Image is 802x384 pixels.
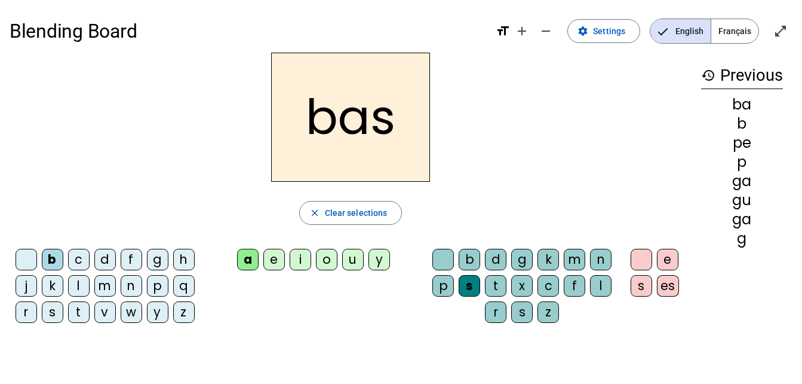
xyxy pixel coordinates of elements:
div: a [237,249,259,270]
mat-icon: history [701,68,715,83]
div: t [485,275,506,297]
div: z [173,301,195,323]
div: b [459,249,480,270]
button: Clear selections [299,201,402,225]
div: s [459,275,480,297]
div: es [657,275,679,297]
div: g [701,231,783,246]
h3: Previous [701,62,783,89]
div: w [121,301,142,323]
div: p [432,275,454,297]
h1: Blending Board [10,12,486,50]
div: u [342,249,364,270]
div: y [147,301,168,323]
div: ga [701,174,783,188]
div: v [94,301,116,323]
span: Clear selections [325,206,388,220]
div: h [173,249,195,270]
mat-icon: format_size [496,24,510,38]
span: Français [711,19,758,43]
div: q [173,275,195,297]
div: o [316,249,337,270]
mat-icon: open_in_full [773,24,788,38]
div: k [537,249,559,270]
div: g [511,249,533,270]
mat-button-toggle-group: Language selection [650,19,759,44]
div: p [147,275,168,297]
div: l [590,275,612,297]
div: b [701,117,783,131]
div: e [657,249,678,270]
span: English [650,19,711,43]
div: i [290,249,311,270]
div: m [564,249,585,270]
button: Increase font size [510,19,534,43]
div: z [537,301,559,323]
div: r [485,301,506,323]
div: d [94,249,116,270]
div: b [42,249,63,270]
div: t [68,301,90,323]
div: f [564,275,585,297]
div: x [511,275,533,297]
div: k [42,275,63,297]
mat-icon: remove [539,24,553,38]
div: ga [701,212,783,227]
span: Settings [593,24,625,38]
div: f [121,249,142,270]
div: d [485,249,506,270]
mat-icon: close [309,208,320,218]
div: l [68,275,90,297]
div: n [590,249,612,270]
div: s [42,301,63,323]
button: Settings [567,19,640,43]
div: g [147,249,168,270]
button: Enter full screen [769,19,792,43]
div: p [701,155,783,169]
div: c [68,249,90,270]
div: pe [701,136,783,150]
div: s [511,301,533,323]
mat-icon: settings [577,26,588,36]
div: j [16,275,37,297]
h2: bas [271,53,430,182]
mat-icon: add [515,24,529,38]
div: e [263,249,285,270]
div: s [631,275,652,297]
div: n [121,275,142,297]
div: y [368,249,390,270]
div: ba [701,97,783,112]
div: m [94,275,116,297]
div: gu [701,193,783,208]
div: r [16,301,37,323]
button: Decrease font size [534,19,558,43]
div: c [537,275,559,297]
